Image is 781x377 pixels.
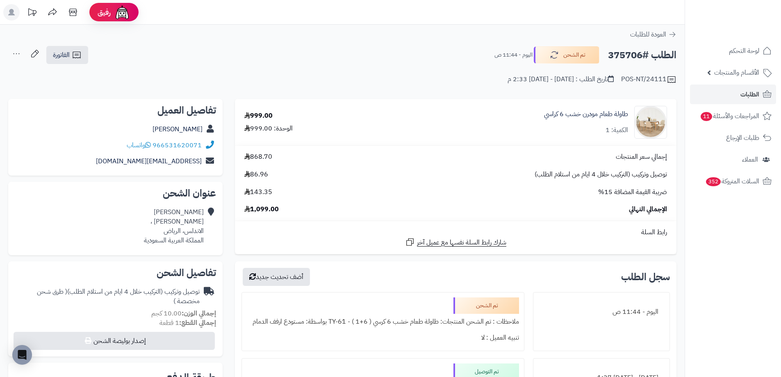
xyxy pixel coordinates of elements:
[98,7,111,17] span: رفيق
[127,140,151,150] a: واتساب
[690,150,776,169] a: العملاء
[729,45,759,57] span: لوحة التحكم
[46,46,88,64] a: الفاتورة
[705,176,759,187] span: السلات المتروكة
[417,238,506,247] span: شارك رابط السلة نفسها مع عميل آخر
[182,308,216,318] strong: إجمالي الوزن:
[144,208,204,245] div: [PERSON_NAME] [PERSON_NAME] ، الاندلس، الرياض المملكة العربية السعودية
[244,111,273,121] div: 999.00
[690,85,776,104] a: الطلبات
[96,156,202,166] a: [EMAIL_ADDRESS][DOMAIN_NAME]
[37,287,200,306] span: ( طرق شحن مخصصة )
[238,228,673,237] div: رابط السلة
[538,304,665,320] div: اليوم - 11:44 ص
[453,297,519,314] div: تم الشحن
[159,318,216,328] small: 1 قطعة
[151,308,216,318] small: 10.00 كجم
[621,272,670,282] h3: سجل الطلب
[244,187,272,197] span: 143.35
[244,152,272,162] span: 868.70
[608,47,676,64] h2: الطلب #375706
[690,171,776,191] a: السلات المتروكة352
[740,89,759,100] span: الطلبات
[535,170,667,179] span: توصيل وتركيب (التركيب خلال 4 ايام من استلام الطلب)
[598,187,667,197] span: ضريبة القيمة المضافة 15%
[742,154,758,165] span: العملاء
[244,205,279,214] span: 1,099.00
[534,46,599,64] button: تم الشحن
[700,110,759,122] span: المراجعات والأسئلة
[247,330,519,346] div: تنبيه العميل : لا
[616,152,667,162] span: إجمالي سعر المنتجات
[630,30,676,39] a: العودة للطلبات
[690,41,776,61] a: لوحة التحكم
[114,4,130,21] img: ai-face.png
[629,205,667,214] span: الإجمالي النهائي
[53,50,70,60] span: الفاتورة
[706,177,721,186] span: 352
[15,287,200,306] div: توصيل وتركيب (التركيب خلال 4 ايام من استلام الطلب)
[630,30,666,39] span: العودة للطلبات
[179,318,216,328] strong: إجمالي القطع:
[153,140,202,150] a: 966531620071
[15,105,216,115] h2: تفاصيل العميل
[621,75,676,85] div: POS-NT/24111
[701,112,712,121] span: 11
[15,188,216,198] h2: عنوان الشحن
[247,314,519,330] div: ملاحظات : تم الشحن المنتجات: طاولة طعام خشب 6 كرسي ( 6+1 ) - TY-61 بواسطة: مستودع ارفف الدمام
[15,268,216,278] h2: تفاصيل الشحن
[690,106,776,126] a: المراجعات والأسئلة11
[690,128,776,148] a: طلبات الإرجاع
[405,237,506,247] a: شارك رابط السلة نفسها مع عميل آخر
[12,345,32,365] div: Open Intercom Messenger
[244,170,268,179] span: 86.96
[714,67,759,78] span: الأقسام والمنتجات
[606,126,628,135] div: الكمية: 1
[244,124,293,133] div: الوحدة: 999.00
[494,51,533,59] small: اليوم - 11:44 ص
[243,268,310,286] button: أضف تحديث جديد
[22,4,42,23] a: تحديثات المنصة
[14,332,215,350] button: إصدار بوليصة الشحن
[726,132,759,144] span: طلبات الإرجاع
[153,124,203,134] a: [PERSON_NAME]
[635,106,667,139] img: 1751797083-1-90x90.jpg
[544,110,628,119] a: طاولة طعام مودرن خشب 6 كراسي
[508,75,614,84] div: تاريخ الطلب : [DATE] - [DATE] 2:33 م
